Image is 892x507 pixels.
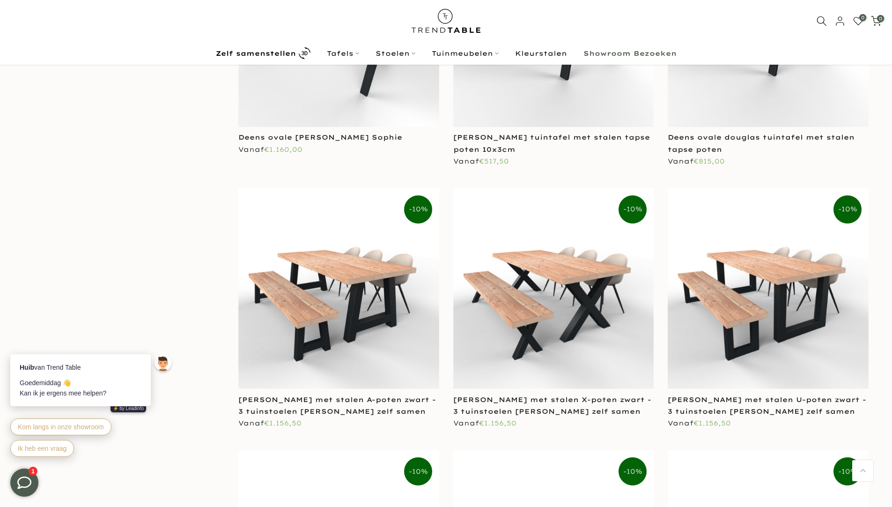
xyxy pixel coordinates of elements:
[619,195,647,224] span: -10%
[833,457,862,485] span: -10%
[404,195,432,224] span: -10%
[238,133,402,142] a: Deens ovale [PERSON_NAME] Sophie
[852,460,873,481] a: Terug naar boven
[207,45,318,62] a: Zelf samenstellen
[859,14,866,21] span: 0
[238,395,436,416] a: [PERSON_NAME] met stalen A-poten zwart - 3 tuinstoelen [PERSON_NAME] zelf samen
[1,307,184,469] iframe: bot-iframe
[693,157,725,165] span: €815,00
[264,145,302,154] span: €1.160,00
[479,157,509,165] span: €517,50
[668,133,855,153] a: Deens ovale douglas tuintafel met stalen tapse poten
[668,395,866,416] a: [PERSON_NAME] met stalen U-poten zwart - 3 tuinstoelen [PERSON_NAME] zelf samen
[668,419,731,427] span: Vanaf
[453,157,509,165] span: Vanaf
[238,145,302,154] span: Vanaf
[877,15,884,22] span: 0
[693,419,731,427] span: €1.156,50
[453,419,516,427] span: Vanaf
[583,50,677,57] b: Showroom Bezoeken
[423,48,507,59] a: Tuinmeubelen
[479,419,516,427] span: €1.156,50
[833,195,862,224] span: -10%
[367,48,423,59] a: Stoelen
[453,133,650,153] a: [PERSON_NAME] tuintafel met stalen tapse poten 10x3cm
[575,48,685,59] a: Showroom Bezoeken
[619,457,647,485] span: -10%
[318,48,367,59] a: Tafels
[507,48,575,59] a: Kleurstalen
[668,157,725,165] span: Vanaf
[404,457,432,485] span: -10%
[1,459,48,506] iframe: toggle-frame
[264,419,302,427] span: €1.156,50
[871,16,881,26] a: 0
[853,16,863,26] a: 0
[453,395,651,416] a: [PERSON_NAME] met stalen X-poten zwart - 3 tuinstoelen [PERSON_NAME] zelf samen
[238,419,302,427] span: Vanaf
[216,50,296,57] b: Zelf samenstellen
